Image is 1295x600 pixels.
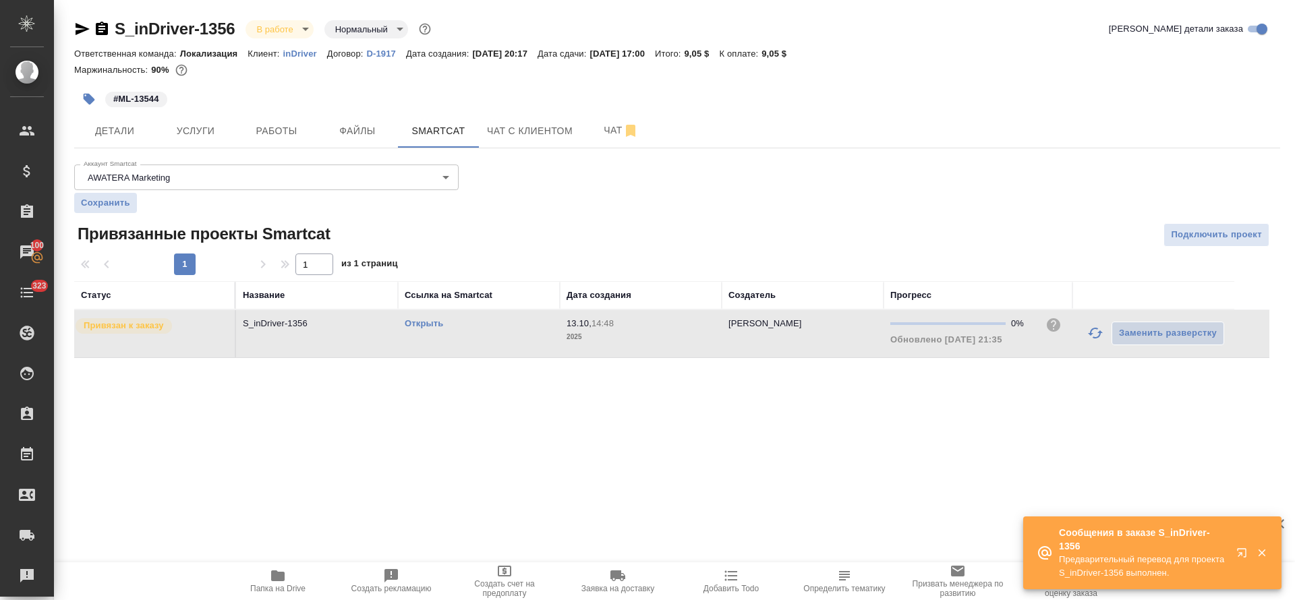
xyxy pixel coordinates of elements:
[283,47,327,59] a: inDriver
[331,24,392,35] button: Нормальный
[538,49,589,59] p: Дата сдачи:
[74,49,180,59] p: Ответственная команда:
[1119,326,1217,341] span: Заменить разверстку
[324,20,408,38] div: В работе
[248,49,283,59] p: Клиент:
[327,49,367,59] p: Договор:
[163,123,228,140] span: Услуги
[1228,539,1261,572] button: Открыть в новой вкладке
[567,330,715,344] p: 2025
[3,276,51,309] a: 323
[1059,526,1228,553] p: Сообщения в заказе S_inDriver-1356
[84,172,174,183] button: AWATERA Marketing
[3,235,51,269] a: 100
[405,289,492,302] div: Ссылка на Smartcat
[472,49,538,59] p: [DATE] 20:17
[406,123,471,140] span: Smartcat
[416,20,434,38] button: Доп статусы указывают на важность/срочность заказа
[1059,553,1228,580] p: Предварительный перевод для проекта S_inDriver-1356 выполнен.
[74,223,330,245] span: Привязанные проекты Smartcat
[487,123,573,140] span: Чат с клиентом
[890,289,931,302] div: Прогресс
[592,318,614,328] p: 14:48
[74,193,137,213] button: Сохранить
[104,92,169,104] span: ML-13544
[761,49,797,59] p: 9,05 $
[283,49,327,59] p: inDriver
[74,65,151,75] p: Маржинальность:
[115,20,235,38] a: S_inDriver-1356
[243,289,285,302] div: Название
[82,123,147,140] span: Детали
[94,21,110,37] button: Скопировать ссылку
[22,239,53,252] span: 100
[1112,322,1224,345] button: Заменить разверстку
[367,49,406,59] p: D-1917
[655,49,684,59] p: Итого:
[623,123,639,139] svg: Отписаться
[367,47,406,59] a: D-1917
[246,20,313,38] div: В работе
[1163,223,1269,247] button: Подключить проект
[567,318,592,328] p: 13.10,
[325,123,390,140] span: Файлы
[74,84,104,114] button: Добавить тэг
[1109,22,1243,36] span: [PERSON_NAME] детали заказа
[151,65,172,75] p: 90%
[74,164,459,190] div: AWATERA Marketing
[341,256,398,275] span: из 1 страниц
[1248,547,1275,559] button: Закрыть
[589,122,654,139] span: Чат
[173,61,190,79] button: 72.00 RUB; 0.00 USD;
[81,196,130,210] span: Сохранить
[1079,317,1112,349] button: Обновить прогресс
[81,289,111,302] div: Статус
[405,318,443,328] a: Открыть
[728,289,776,302] div: Создатель
[719,49,761,59] p: К оплате:
[244,123,309,140] span: Работы
[728,318,802,328] p: [PERSON_NAME]
[113,92,159,106] p: #ML-13544
[890,334,1002,344] span: Обновлено [DATE] 21:35
[84,319,164,332] p: Привязан к заказу
[589,49,655,59] p: [DATE] 17:00
[1011,317,1035,330] div: 0%
[243,317,391,330] p: S_inDriver-1356
[74,21,90,37] button: Скопировать ссылку для ЯМессенджера
[252,24,297,35] button: В работе
[567,289,631,302] div: Дата создания
[1171,227,1262,243] span: Подключить проект
[24,279,55,293] span: 323
[685,49,720,59] p: 9,05 $
[406,49,472,59] p: Дата создания:
[180,49,248,59] p: Локализация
